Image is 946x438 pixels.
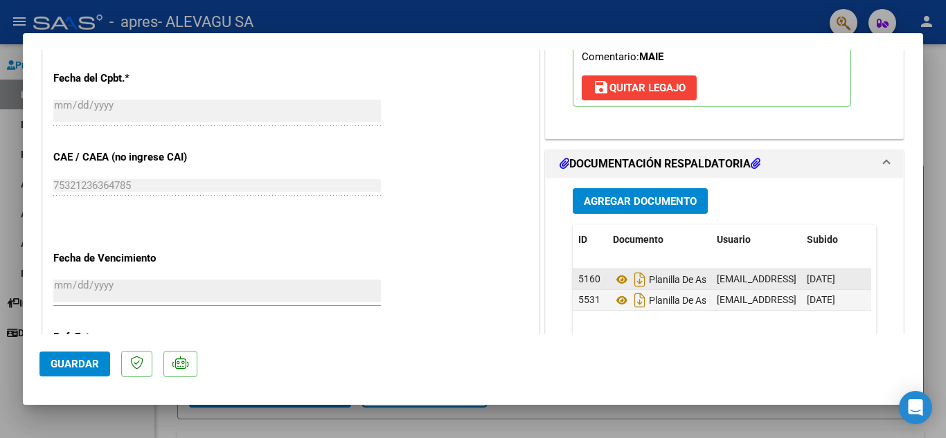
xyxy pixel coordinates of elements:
datatable-header-cell: ID [573,225,607,255]
button: Quitar Legajo [582,75,697,100]
mat-icon: save [593,79,609,95]
span: Documento [613,234,663,245]
span: 5531 [578,294,600,305]
i: Descargar documento [631,268,649,291]
button: Guardar [39,352,110,376]
span: [EMAIL_ADDRESS][DOMAIN_NAME] - alevagu sa [717,294,924,305]
p: Ref. Externa [53,329,196,345]
span: Quitar Legajo [593,82,686,94]
span: Subido [807,234,838,245]
p: Fecha de Vencimiento [53,250,196,266]
span: Planilla De Asistencia [613,274,740,285]
span: [DATE] [807,273,835,284]
span: [EMAIL_ADDRESS][DOMAIN_NAME] - alevagu sa [717,273,924,284]
div: Open Intercom Messenger [899,391,932,424]
p: Fecha del Cpbt. [53,71,196,86]
i: Descargar documento [631,289,649,311]
span: Comentario: [582,51,663,63]
span: [DATE] [807,294,835,305]
span: Agregar Documento [584,195,697,208]
span: Planilla De Asistencia [613,295,740,306]
mat-expansion-panel-header: DOCUMENTACIÓN RESPALDATORIA [546,150,903,178]
datatable-header-cell: Acción [871,225,940,255]
strong: MAIE [639,51,663,63]
h1: DOCUMENTACIÓN RESPALDATORIA [560,156,760,172]
span: ID [578,234,587,245]
datatable-header-cell: Subido [801,225,871,255]
button: Agregar Documento [573,188,708,214]
p: CAE / CAEA (no ingrese CAI) [53,149,196,165]
span: Guardar [51,358,99,370]
datatable-header-cell: Documento [607,225,711,255]
span: Usuario [717,234,751,245]
datatable-header-cell: Usuario [711,225,801,255]
span: 5160 [578,273,600,284]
